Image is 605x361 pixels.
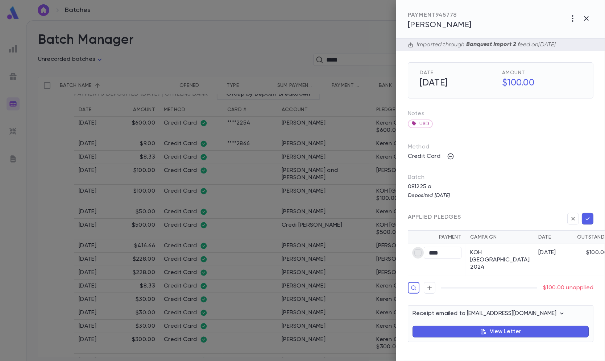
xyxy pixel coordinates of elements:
[413,310,565,317] p: Receipt emailed to [EMAIL_ADDRESS][DOMAIN_NAME]
[403,151,445,162] p: Credit Card
[414,41,555,49] div: Imported through feed on [DATE]
[466,231,534,244] th: Campaign
[465,41,518,49] p: Banquest Import 2
[419,121,429,127] span: USD
[413,326,589,337] button: View Letter
[502,70,581,76] span: Amount
[408,110,593,117] p: Notes
[408,12,472,19] div: PAYMENT 945778
[538,249,566,256] div: [DATE]
[466,244,534,276] td: KOH [GEOGRAPHIC_DATA] 2024
[408,231,466,244] th: Payment
[543,284,593,291] p: $100.00 unapplied
[498,76,581,91] h5: $100.00
[408,174,593,181] p: Batch
[408,214,461,221] span: Applied Pledges
[408,143,444,151] p: Method
[415,76,499,91] h5: [DATE]
[403,181,447,193] p: 081225 a
[420,70,499,76] span: Date
[490,328,521,335] p: View Letter
[534,231,570,244] th: Date
[408,21,472,29] span: [PERSON_NAME]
